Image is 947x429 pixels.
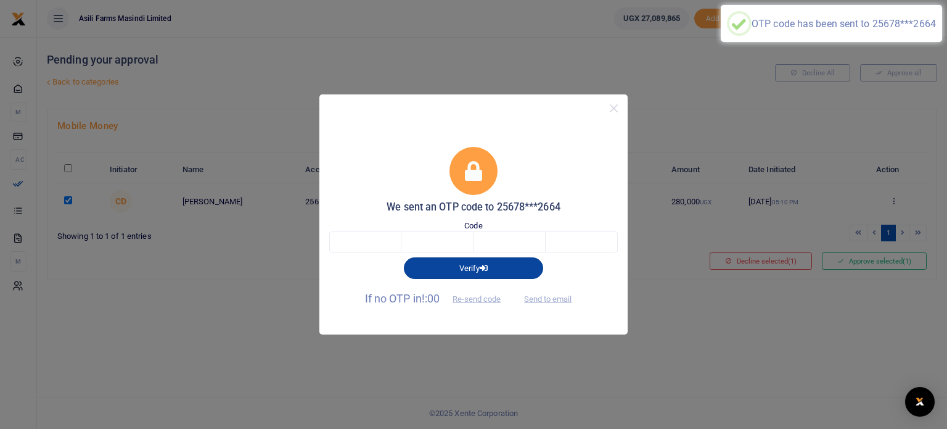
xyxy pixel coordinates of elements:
label: Code [464,220,482,232]
button: Close [605,99,623,117]
div: OTP code has been sent to 25678***2664 [752,18,936,30]
span: !:00 [422,292,440,305]
div: Open Intercom Messenger [905,387,935,417]
button: Verify [404,257,543,278]
span: If no OTP in [365,292,512,305]
h5: We sent an OTP code to 25678***2664 [329,201,618,214]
